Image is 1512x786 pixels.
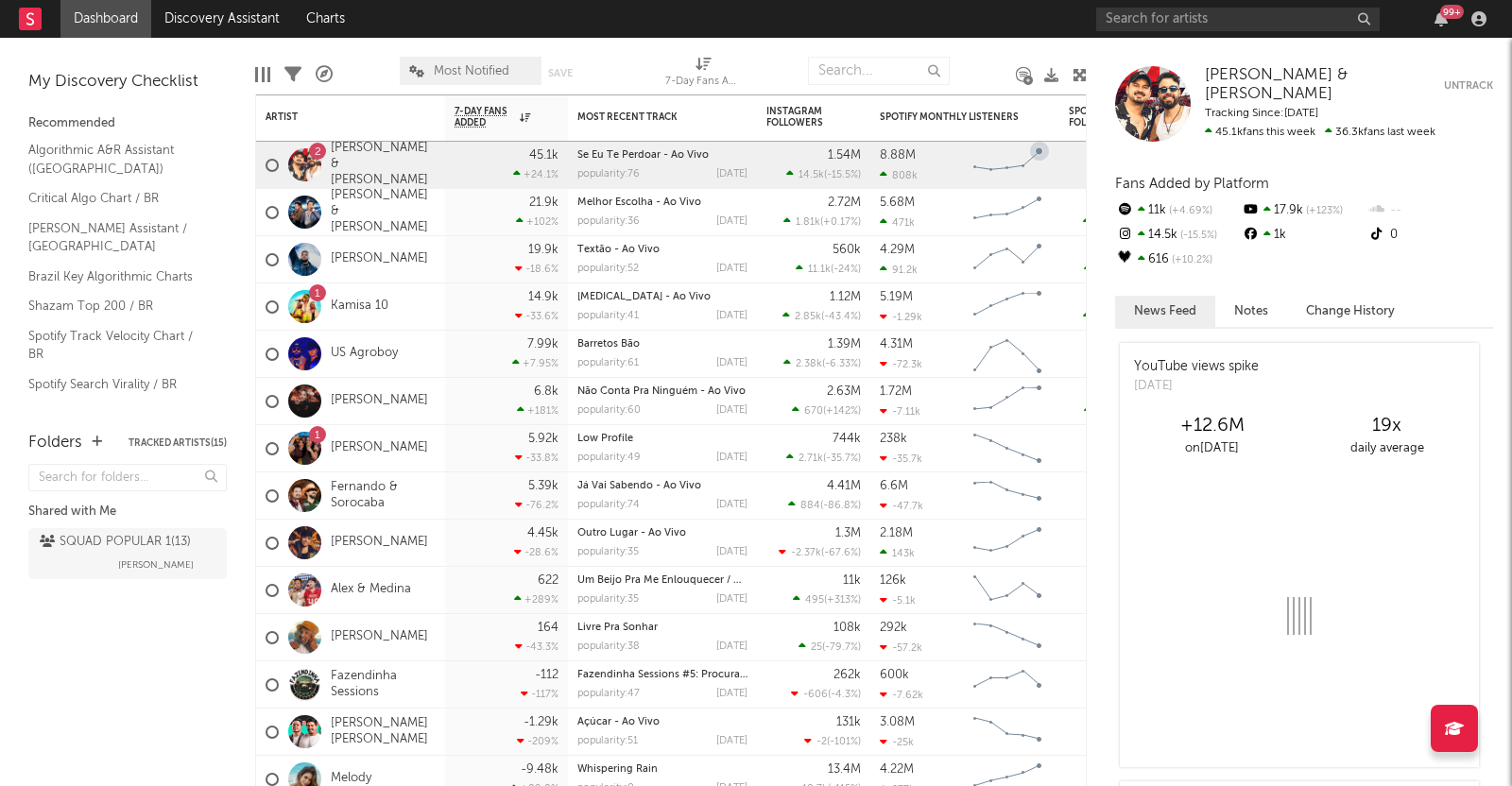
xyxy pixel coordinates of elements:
[529,196,558,209] div: 21.9k
[517,404,558,417] div: +181 %
[796,359,822,369] span: 2.38k
[577,339,640,350] a: Barretos Bão
[512,357,558,369] div: +7.95 %
[1241,198,1366,223] div: 17.9k
[535,669,558,681] div: -112
[577,311,639,321] div: popularity: 41
[577,358,639,368] div: popularity: 61
[833,622,861,634] div: 108k
[266,111,407,123] div: Artist
[811,642,822,653] span: 25
[880,622,907,634] div: 292k
[880,527,913,539] div: 2.18M
[331,582,411,598] a: Alex & Medina
[1367,223,1493,248] div: 0
[577,197,701,208] a: Melhor Escolha - Ao Vivo
[515,499,558,511] div: -76.2 %
[577,575,889,586] a: Um Beijo Pra Me Enlouquecer / Deixei de Ser Cowboy - Ao Vivo
[826,406,858,417] span: +142 %
[880,405,920,418] div: -7.11k
[782,310,861,322] div: ( )
[965,425,1050,472] svg: Chart title
[515,263,558,275] div: -18.6 %
[825,359,858,369] span: -6.33 %
[816,737,827,747] span: -2
[1166,206,1212,216] span: +4.69 %
[965,236,1050,283] svg: Chart title
[129,438,227,448] button: Tracked Artists(15)
[716,736,747,746] div: [DATE]
[434,65,509,77] span: Most Notified
[1205,66,1444,105] a: [PERSON_NAME] & [PERSON_NAME]
[577,405,641,416] div: popularity: 60
[1299,437,1474,460] div: daily average
[28,266,208,287] a: Brazil Key Algorithmic Charts
[880,763,914,776] div: 4.22M
[528,480,558,492] div: 5.39k
[965,520,1050,567] svg: Chart title
[521,688,558,700] div: -117 %
[716,169,747,179] div: [DATE]
[965,567,1050,614] svg: Chart title
[880,669,909,681] div: 600k
[577,689,640,699] div: popularity: 47
[804,406,823,417] span: 670
[255,47,270,102] div: Edit Columns
[833,669,861,681] div: 262k
[716,641,747,652] div: [DATE]
[118,554,194,576] span: [PERSON_NAME]
[28,326,208,365] a: Spotify Track Velocity Chart / BR
[716,453,747,463] div: [DATE]
[1115,177,1269,191] span: Fans Added by Platform
[1367,198,1493,223] div: --
[880,385,912,398] div: 1.72M
[827,385,861,398] div: 2.63M
[716,358,747,368] div: [DATE]
[880,574,906,587] div: 126k
[965,709,1050,756] svg: Chart title
[716,689,747,699] div: [DATE]
[804,735,861,747] div: ( )
[331,669,436,701] a: Fazendinha Sessions
[716,594,747,605] div: [DATE]
[524,716,558,728] div: -1.29k
[1125,415,1299,437] div: +12.6M
[40,531,191,554] div: SQUAD POPULAR 1 ( 13 )
[808,265,831,275] span: 11.1k
[880,480,908,492] div: 6.6M
[788,499,861,511] div: ( )
[880,689,923,701] div: -7.62k
[796,217,820,228] span: 1.81k
[577,169,640,179] div: popularity: 76
[1287,296,1414,327] button: Change History
[880,149,916,162] div: 8.88M
[783,215,861,228] div: ( )
[577,292,747,302] div: Yasmin - Ao Vivo
[793,593,861,606] div: ( )
[833,433,861,445] div: 744k
[965,378,1050,425] svg: Chart title
[538,622,558,634] div: 164
[786,452,861,464] div: ( )
[783,357,861,369] div: ( )
[1069,106,1135,128] div: Spotify Followers
[799,170,824,180] span: 14.5k
[577,623,747,633] div: Livre Pra Sonhar
[331,716,436,748] a: [PERSON_NAME] [PERSON_NAME]
[880,196,915,209] div: 5.68M
[577,717,660,727] a: Açúcar - Ao Vivo
[534,385,558,398] div: 6.8k
[1096,8,1380,31] input: Search for artists
[791,688,861,700] div: ( )
[786,168,861,180] div: ( )
[1440,5,1464,19] div: 99 +
[331,535,428,551] a: [PERSON_NAME]
[799,453,823,464] span: 2.71k
[823,217,858,228] span: +0.17 %
[965,189,1050,236] svg: Chart title
[824,312,858,322] span: -43.4 %
[1205,127,1435,138] span: 36.3k fans last week
[965,661,1050,709] svg: Chart title
[1205,108,1318,119] span: Tracking Since: [DATE]
[1115,248,1241,272] div: 616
